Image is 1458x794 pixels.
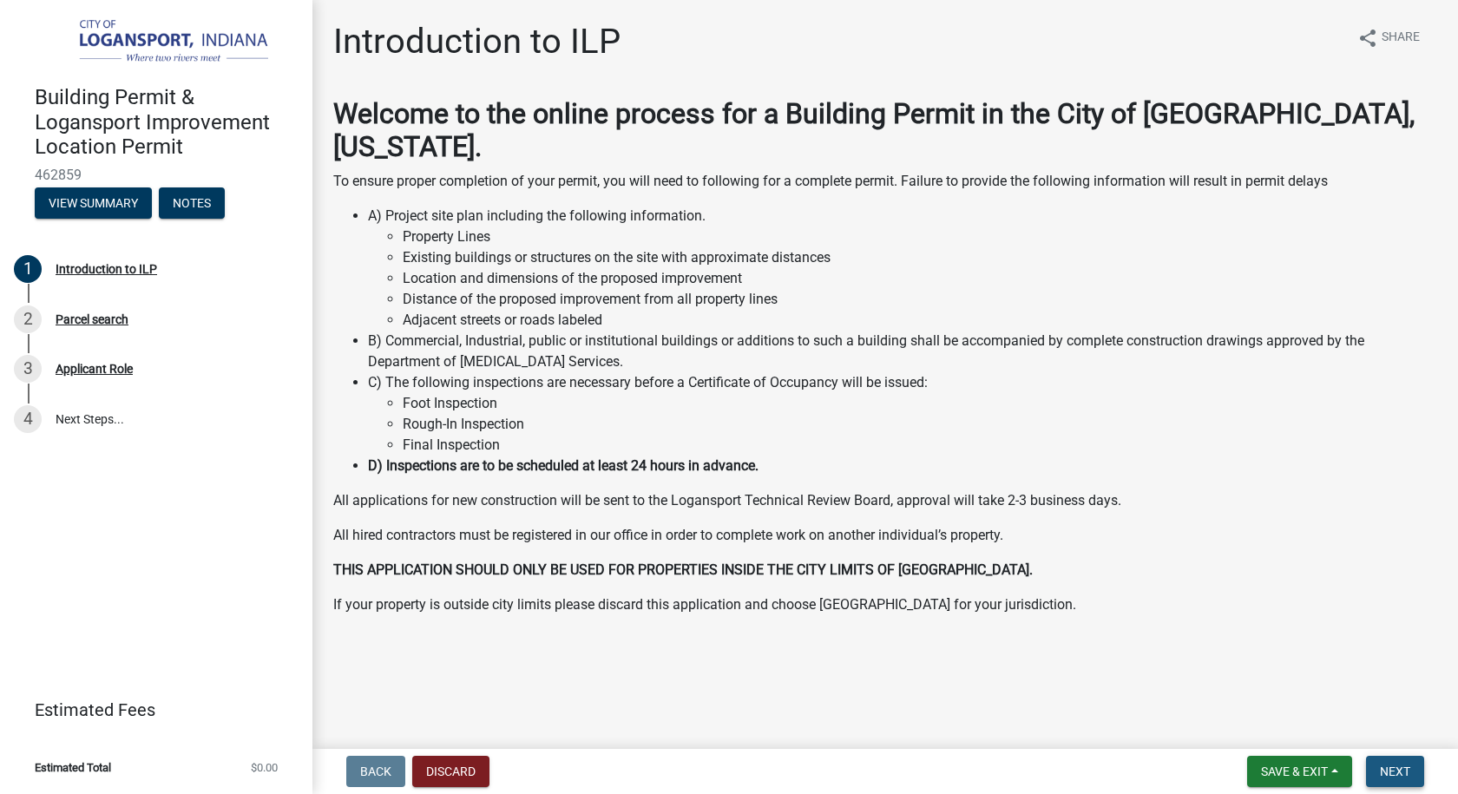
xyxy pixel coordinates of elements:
span: Next [1380,764,1410,778]
wm-modal-confirm: Notes [159,197,225,211]
button: shareShare [1343,21,1434,55]
li: A) Project site plan including the following information. [368,206,1437,331]
p: To ensure proper completion of your permit, you will need to following for a complete permit. Fai... [333,171,1437,192]
img: City of Logansport, Indiana [35,18,285,67]
li: C) The following inspections are necessary before a Certificate of Occupancy will be issued: [368,372,1437,456]
strong: Welcome to the online process for a Building Permit in the City of [GEOGRAPHIC_DATA], [US_STATE]. [333,97,1415,163]
button: Save & Exit [1247,756,1352,787]
li: Location and dimensions of the proposed improvement [403,268,1437,289]
strong: THIS APPLICATION SHOULD ONLY BE USED FOR PROPERTIES INSIDE THE CITY LIMITS OF [GEOGRAPHIC_DATA]. [333,561,1033,578]
span: $0.00 [251,762,278,773]
span: 462859 [35,167,278,183]
li: Property Lines [403,226,1437,247]
i: share [1357,28,1378,49]
span: Share [1382,28,1420,49]
p: If your property is outside city limits please discard this application and choose [GEOGRAPHIC_DA... [333,594,1437,615]
button: Notes [159,187,225,219]
span: Estimated Total [35,762,111,773]
div: Parcel search [56,313,128,325]
p: All applications for new construction will be sent to the Logansport Technical Review Board, appr... [333,490,1437,511]
li: Adjacent streets or roads labeled [403,310,1437,331]
div: 1 [14,255,42,283]
li: Distance of the proposed improvement from all property lines [403,289,1437,310]
button: Back [346,756,405,787]
div: 2 [14,305,42,333]
li: Rough-In Inspection [403,414,1437,435]
div: Introduction to ILP [56,263,157,275]
button: Discard [412,756,489,787]
div: 4 [14,405,42,433]
li: Existing buildings or structures on the site with approximate distances [403,247,1437,268]
a: Estimated Fees [14,692,285,727]
li: B) Commercial, Industrial, public or institutional buildings or additions to such a building shal... [368,331,1437,372]
button: Next [1366,756,1424,787]
p: All hired contractors must be registered in our office in order to complete work on another indiv... [333,525,1437,546]
button: View Summary [35,187,152,219]
div: Applicant Role [56,363,133,375]
h1: Introduction to ILP [333,21,621,62]
wm-modal-confirm: Summary [35,197,152,211]
div: 3 [14,355,42,383]
span: Save & Exit [1261,764,1328,778]
li: Foot Inspection [403,393,1437,414]
span: Back [360,764,391,778]
strong: D) Inspections are to be scheduled at least 24 hours in advance. [368,457,759,474]
h4: Building Permit & Logansport Improvement Location Permit [35,85,299,160]
li: Final Inspection [403,435,1437,456]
